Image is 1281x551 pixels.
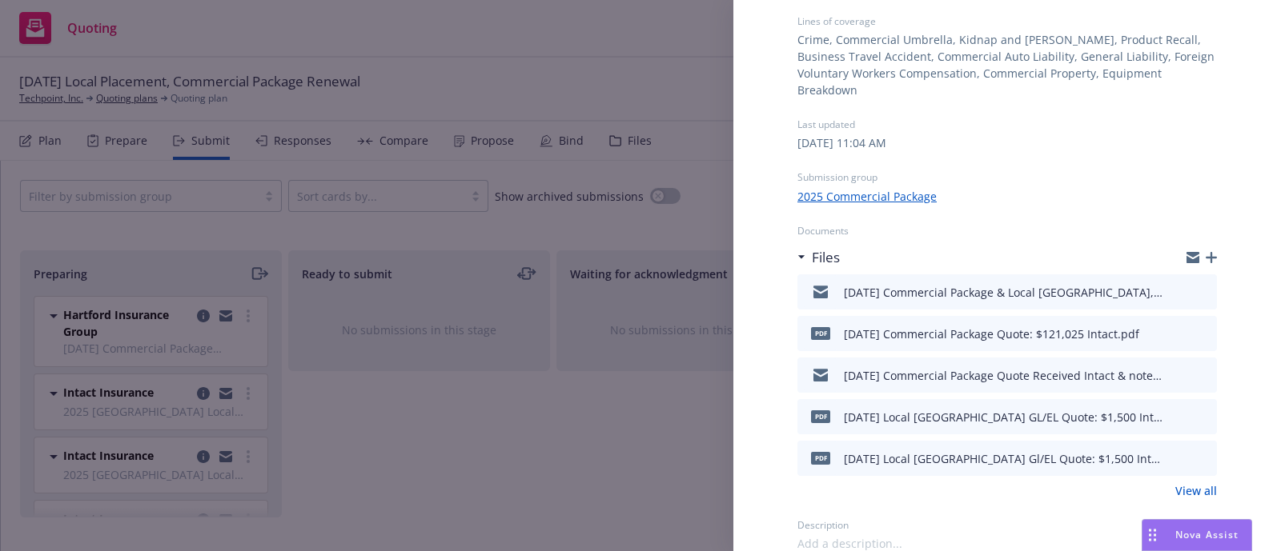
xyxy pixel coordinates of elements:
div: [DATE] Commercial Package Quote: $121,025 Intact.pdf [844,325,1139,342]
div: [DATE] Commercial Package Quote Received Intact & noted discrepancies to UW.msg [844,367,1164,384]
div: Files [797,247,840,268]
h3: Files [812,247,840,268]
div: [DATE] Local [GEOGRAPHIC_DATA] GL/EL Quote: $1,500 Intact.pdf [844,409,1164,425]
div: Lines of coverage [797,14,1217,28]
div: [DATE] Local [GEOGRAPHIC_DATA] Gl/EL Quote: $1,500 Intact.pdf [844,450,1164,467]
button: download file [1171,449,1183,468]
div: Drag to move [1142,520,1163,550]
div: Submission group [797,170,1217,184]
button: preview file [1196,324,1211,343]
button: download file [1171,407,1183,426]
span: pdf [811,410,830,422]
button: preview file [1196,407,1211,426]
span: pdf [811,452,830,464]
button: download file [1171,365,1183,385]
div: Documents [797,224,1217,238]
span: Nova Assist [1175,528,1239,541]
a: View all [1175,482,1217,499]
button: Nova Assist [1142,519,1252,551]
div: [DATE] Commercial Package & Local [GEOGRAPHIC_DATA], [GEOGRAPHIC_DATA], [GEOGRAPHIC_DATA] [GEOGRA... [844,284,1164,301]
div: Description [797,518,1217,532]
span: pdf [811,327,830,339]
button: preview file [1196,449,1211,468]
div: Last updated [797,118,1217,131]
button: download file [1171,324,1183,343]
a: 2025 Commercial Package [797,188,937,205]
div: [DATE] 11:04 AM [797,134,886,151]
button: download file [1171,282,1183,301]
button: preview file [1196,282,1211,301]
div: Crime, Commercial Umbrella, Kidnap and [PERSON_NAME], Product Recall, Business Travel Accident, C... [797,31,1217,98]
button: preview file [1196,365,1211,385]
